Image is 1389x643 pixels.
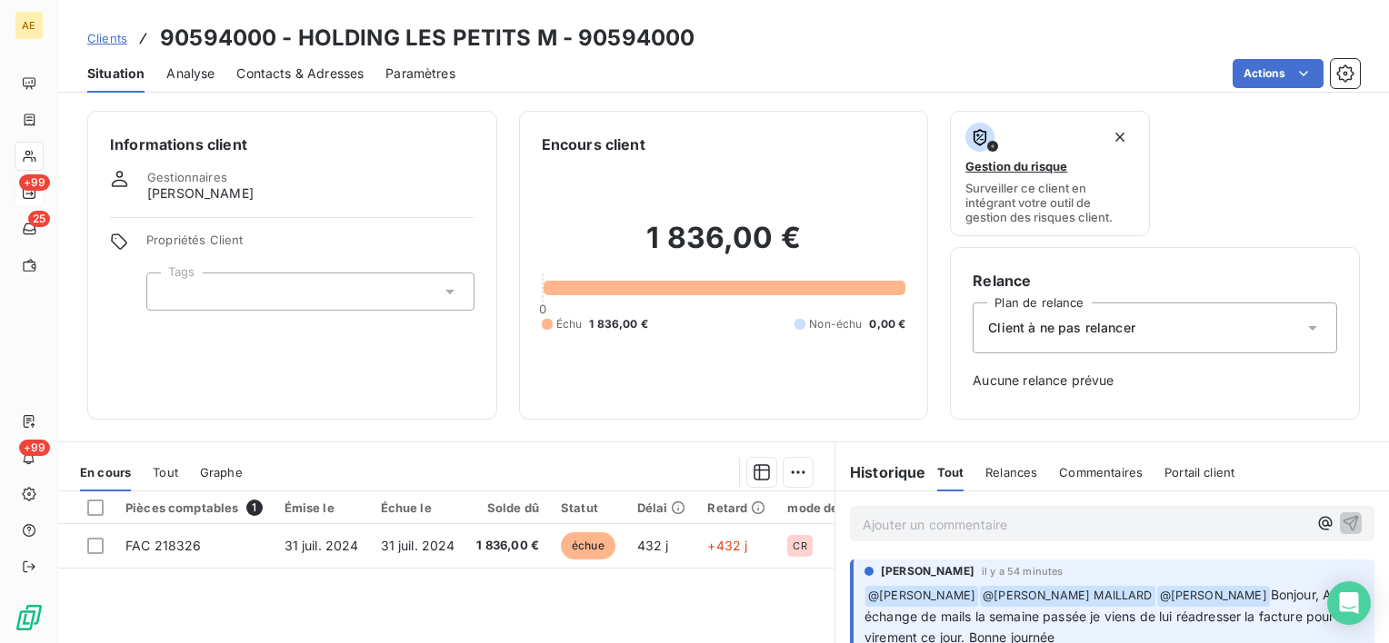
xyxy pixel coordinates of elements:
[160,22,694,54] h3: 90594000 - HOLDING LES PETITS M - 90594000
[965,159,1067,173] span: Gestion du risque
[589,316,648,332] span: 1 836,00 €
[246,500,263,516] span: 1
[869,316,905,332] span: 0,00 €
[937,465,964,480] span: Tout
[15,603,44,632] img: Logo LeanPay
[87,31,127,45] span: Clients
[973,371,1337,390] span: Aucune relance prévue
[950,111,1149,236] button: Gestion du risqueSurveiller ce client en intégrant votre outil de gestion des risques client.
[476,500,539,515] div: Solde dû
[988,319,1135,337] span: Client à ne pas relancer
[865,586,978,607] span: @ [PERSON_NAME]
[285,538,359,553] span: 31 juil. 2024
[1233,59,1324,88] button: Actions
[707,538,747,553] span: +432 j
[153,465,178,480] span: Tout
[19,174,50,191] span: +99
[707,500,765,515] div: Retard
[1157,586,1270,607] span: @ [PERSON_NAME]
[80,465,131,480] span: En cours
[809,316,862,332] span: Non-échu
[556,316,583,332] span: Échu
[15,11,44,40] div: AE
[982,566,1064,577] span: il y a 54 minutes
[542,134,645,155] h6: Encours client
[637,538,669,553] span: 432 j
[539,302,546,316] span: 0
[110,134,475,155] h6: Informations client
[19,440,50,456] span: +99
[28,211,50,227] span: 25
[476,537,539,555] span: 1 836,00 €
[637,500,686,515] div: Délai
[87,64,145,83] span: Situation
[980,586,1154,607] span: @ [PERSON_NAME] MAILLARD
[1327,581,1371,625] div: Open Intercom Messenger
[385,64,455,83] span: Paramètres
[147,170,227,184] span: Gestionnaires
[200,465,243,480] span: Graphe
[965,181,1134,224] span: Surveiller ce client en intégrant votre outil de gestion des risques client.
[973,270,1337,292] h6: Relance
[166,64,215,83] span: Analyse
[1164,465,1234,480] span: Portail client
[125,538,202,553] span: FAC 218326
[793,540,806,551] span: CR
[787,500,897,515] div: mode de paiement
[1059,465,1143,480] span: Commentaires
[381,500,455,515] div: Échue le
[835,461,926,483] h6: Historique
[985,465,1037,480] span: Relances
[125,500,263,516] div: Pièces comptables
[561,532,615,559] span: échue
[146,232,475,258] span: Propriétés Client
[542,220,906,274] h2: 1 836,00 €
[162,283,176,300] input: Ajouter une valeur
[87,29,127,47] a: Clients
[236,64,364,83] span: Contacts & Adresses
[561,500,615,515] div: Statut
[147,184,254,203] span: [PERSON_NAME]
[285,500,359,515] div: Émise le
[381,538,455,553] span: 31 juil. 2024
[881,563,974,579] span: [PERSON_NAME]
